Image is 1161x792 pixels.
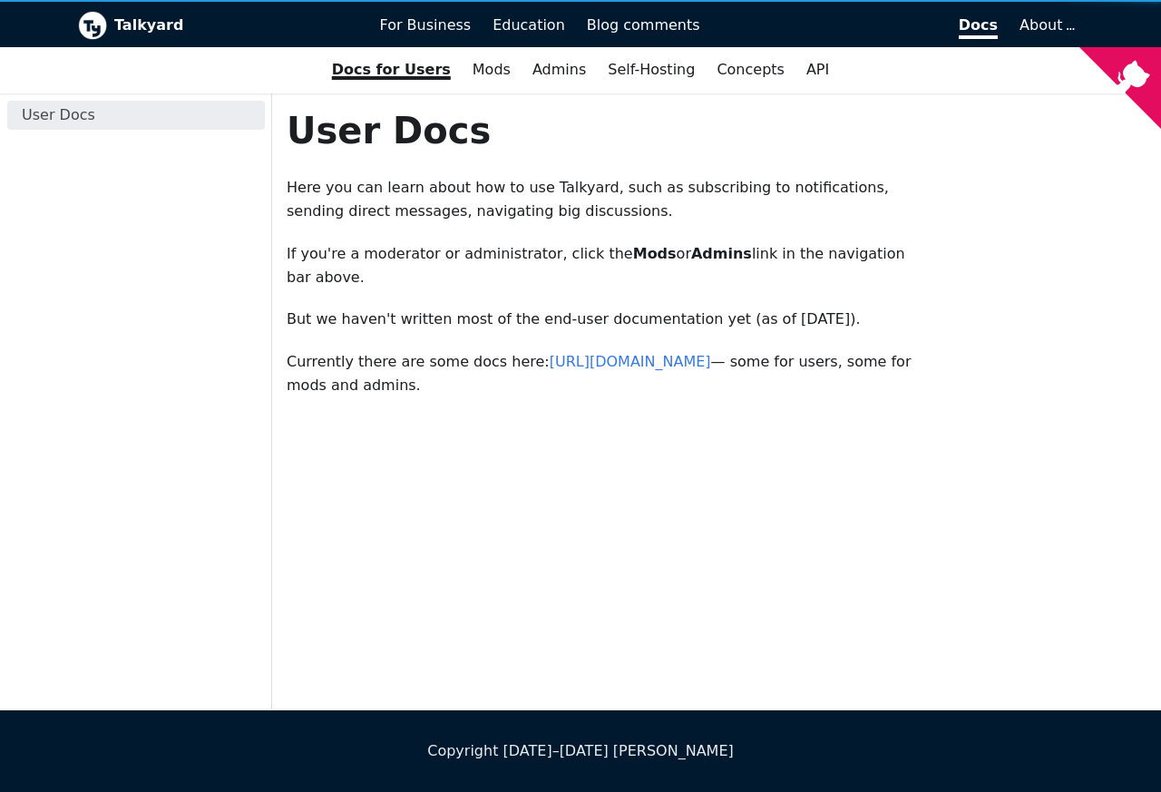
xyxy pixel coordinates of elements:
a: Concepts [706,54,795,85]
a: User Docs [7,101,265,130]
a: Admins [522,54,597,85]
img: Talkyard logo [78,11,107,40]
a: Docs [711,10,1010,41]
span: Blog comments [587,16,700,34]
a: Talkyard logoTalkyard [78,11,355,40]
a: For Business [369,10,483,41]
p: If you're a moderator or administrator, click the or link in the navigation bar above. [287,242,924,290]
h1: User Docs [287,108,924,153]
a: Education [482,10,576,41]
p: But we haven't written most of the end-user documentation yet (as of [DATE]). [287,308,924,331]
p: Currently there are some docs here: — some for users, some for mods and admins. [287,350,924,398]
a: API [795,54,840,85]
a: Mods [462,54,522,85]
strong: Admins [691,245,752,262]
span: Docs [959,16,998,39]
div: Copyright [DATE]–[DATE] [PERSON_NAME] [78,739,1083,763]
a: [URL][DOMAIN_NAME] [550,353,711,370]
strong: Mods [633,245,677,262]
p: Here you can learn about how to use Talkyard, such as subscribing to notifications, sending direc... [287,176,924,224]
a: About [1020,16,1072,34]
a: Blog comments [576,10,711,41]
b: Talkyard [114,14,355,37]
a: Self-Hosting [597,54,706,85]
a: Docs for Users [321,54,462,85]
span: For Business [380,16,472,34]
span: Education [493,16,565,34]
